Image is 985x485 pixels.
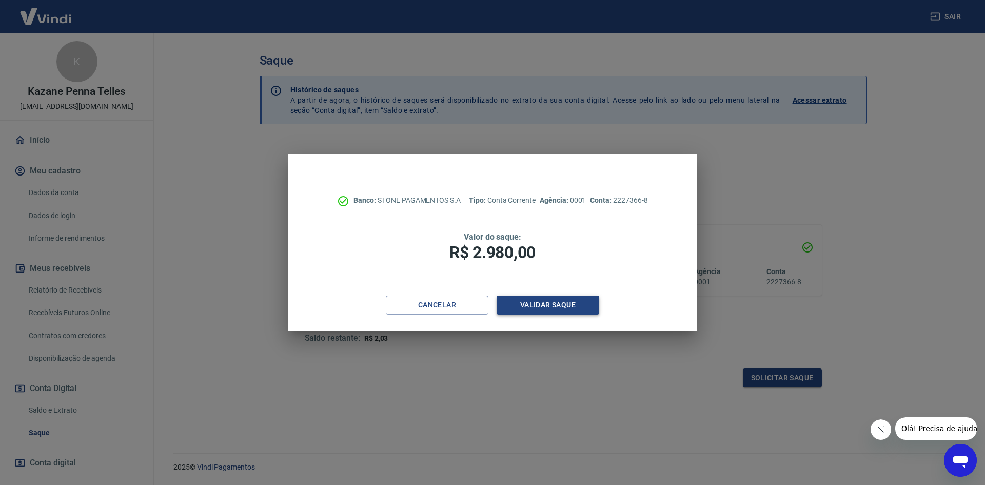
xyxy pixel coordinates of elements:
[469,195,536,206] p: Conta Corrente
[469,196,487,204] span: Tipo:
[871,419,891,440] iframe: Fechar mensagem
[497,296,599,315] button: Validar saque
[6,7,86,15] span: Olá! Precisa de ajuda?
[590,195,647,206] p: 2227366-8
[540,195,586,206] p: 0001
[944,444,977,477] iframe: Botão para abrir a janela de mensagens
[353,196,378,204] span: Banco:
[590,196,613,204] span: Conta:
[386,296,488,315] button: Cancelar
[449,243,536,262] span: R$ 2.980,00
[464,232,521,242] span: Valor do saque:
[895,417,977,440] iframe: Mensagem da empresa
[353,195,461,206] p: STONE PAGAMENTOS S.A
[540,196,570,204] span: Agência:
